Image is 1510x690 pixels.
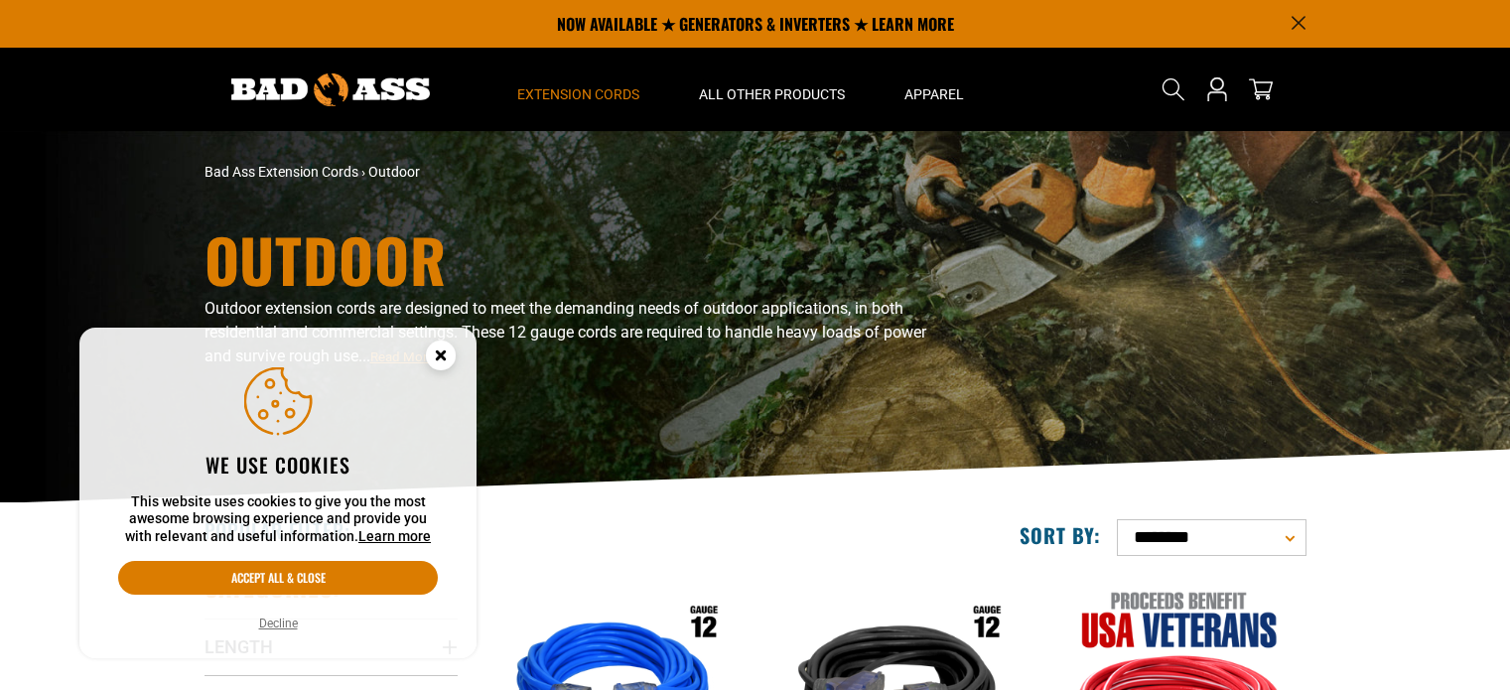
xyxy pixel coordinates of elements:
span: Outdoor extension cords are designed to meet the demanding needs of outdoor applications, in both... [205,299,926,365]
span: Apparel [904,85,964,103]
span: All Other Products [699,85,845,103]
p: This website uses cookies to give you the most awesome browsing experience and provide you with r... [118,493,438,546]
button: Accept all & close [118,561,438,595]
h2: We use cookies [118,452,438,478]
a: Bad Ass Extension Cords [205,164,358,180]
summary: Apparel [875,48,994,131]
aside: Cookie Consent [79,328,477,659]
summary: Extension Cords [487,48,669,131]
span: Outdoor [368,164,420,180]
summary: Search [1158,73,1189,105]
span: › [361,164,365,180]
span: Extension Cords [517,85,639,103]
h1: Outdoor [205,229,929,289]
summary: All Other Products [669,48,875,131]
button: Decline [253,614,304,633]
a: Learn more [358,528,431,544]
label: Sort by: [1020,522,1101,548]
nav: breadcrumbs [205,162,929,183]
img: Bad Ass Extension Cords [231,73,430,106]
